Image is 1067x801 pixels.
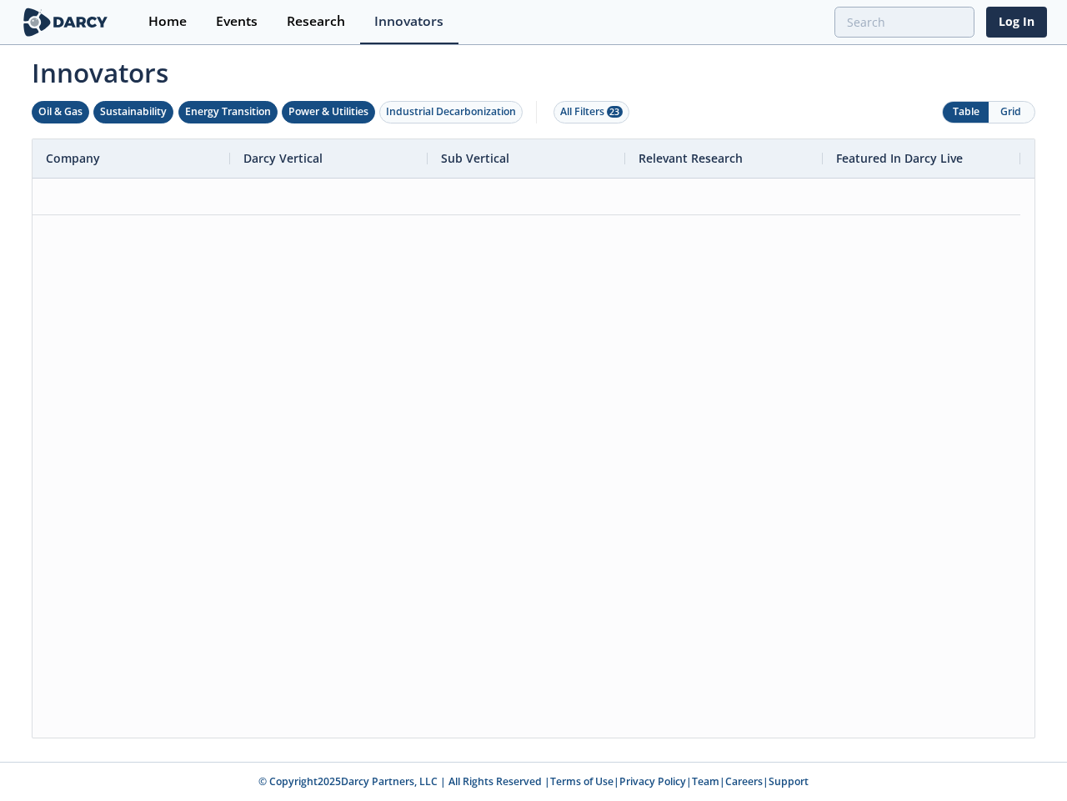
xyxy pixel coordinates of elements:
button: Table [943,102,989,123]
div: All Filters [560,104,623,119]
a: Terms of Use [550,774,614,788]
div: Innovators [374,15,443,28]
span: Company [46,150,100,166]
button: Power & Utilities [282,101,375,123]
span: Sub Vertical [441,150,509,166]
p: © Copyright 2025 Darcy Partners, LLC | All Rights Reserved | | | | | [23,774,1044,789]
span: Relevant Research [639,150,743,166]
a: Support [769,774,809,788]
button: All Filters 23 [554,101,629,123]
span: 23 [607,106,623,118]
img: logo-wide.svg [20,8,111,37]
button: Oil & Gas [32,101,89,123]
input: Advanced Search [834,7,974,38]
div: Events [216,15,258,28]
button: Sustainability [93,101,173,123]
div: Home [148,15,187,28]
span: Innovators [20,47,1047,92]
span: Featured In Darcy Live [836,150,963,166]
div: Research [287,15,345,28]
div: Power & Utilities [288,104,368,119]
div: Energy Transition [185,104,271,119]
a: Careers [725,774,763,788]
button: Grid [989,102,1034,123]
span: Darcy Vertical [243,150,323,166]
a: Team [692,774,719,788]
a: Privacy Policy [619,774,686,788]
button: Industrial Decarbonization [379,101,523,123]
button: Energy Transition [178,101,278,123]
div: Sustainability [100,104,167,119]
div: Industrial Decarbonization [386,104,516,119]
div: Oil & Gas [38,104,83,119]
a: Log In [986,7,1047,38]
